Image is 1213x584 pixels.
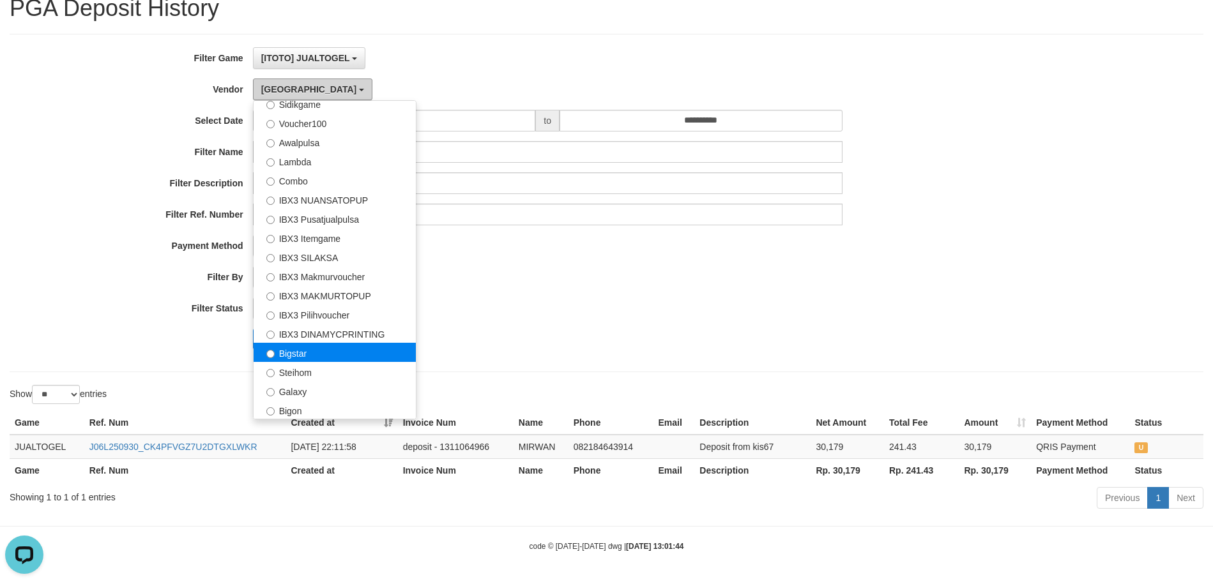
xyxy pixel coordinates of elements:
th: Status [1129,458,1203,482]
label: Galaxy [254,381,416,400]
th: Game [10,458,84,482]
small: code © [DATE]-[DATE] dwg | [530,542,684,551]
input: Steihom [266,369,275,377]
td: MIRWAN [514,435,568,459]
label: IBX3 DINAMYCPRINTING [254,324,416,343]
span: to [535,110,560,131]
button: [ITOTO] JUALTOGEL [253,47,366,69]
label: Combo [254,170,416,190]
input: Voucher100 [266,120,275,128]
td: 082184643914 [568,435,653,459]
a: J06L250930_CK4PFVGZ7U2DTGXLWKR [89,442,257,452]
th: Phone [568,458,653,482]
label: IBX3 MAKMURTOPUP [254,285,416,304]
th: Invoice Num [398,458,514,482]
label: IBX3 Pilihvoucher [254,304,416,324]
label: IBX3 Itemgame [254,228,416,247]
label: IBX3 Pusatjualpulsa [254,209,416,228]
input: IBX3 NUANSATOPUP [266,197,275,205]
input: Bigon [266,407,275,416]
input: IBX3 Pilihvoucher [266,311,275,320]
th: Email [653,458,694,482]
th: Payment Method [1031,458,1129,482]
a: 1 [1147,487,1169,509]
label: IBX3 SILAKSA [254,247,416,266]
td: [DATE] 22:11:58 [286,435,397,459]
th: Rp. 30,179 [959,458,1031,482]
input: IBX3 Itemgame [266,235,275,243]
label: Show entries [10,385,107,404]
th: Phone [568,411,653,435]
th: Ref. Num [84,411,286,435]
th: Name [514,411,568,435]
label: Awalpulsa [254,132,416,151]
label: Steihom [254,362,416,381]
th: Invoice Num [398,411,514,435]
span: [ITOTO] JUALTOGEL [261,53,350,63]
th: Rp. 30,179 [811,458,884,482]
button: Open LiveChat chat widget [5,5,43,43]
th: Amount: activate to sort column ascending [959,411,1031,435]
td: deposit - 1311064966 [398,435,514,459]
span: [GEOGRAPHIC_DATA] [261,84,357,94]
label: Lambda [254,151,416,170]
td: JUALTOGEL [10,435,84,459]
input: Galaxy [266,388,275,396]
th: Net Amount [811,411,884,435]
a: Previous [1097,487,1148,509]
td: 30,179 [811,435,884,459]
input: IBX3 MAKMURTOPUP [266,292,275,301]
input: IBX3 SILAKSA [266,254,275,262]
th: Status [1129,411,1203,435]
strong: [DATE] 13:01:44 [626,542,683,551]
label: IBX3 NUANSATOPUP [254,190,416,209]
input: Lambda [266,158,275,167]
th: Name [514,458,568,482]
button: [GEOGRAPHIC_DATA] [253,79,372,100]
th: Game [10,411,84,435]
td: 241.43 [884,435,959,459]
th: Ref. Num [84,458,286,482]
input: IBX3 Makmurvoucher [266,273,275,281]
input: Sidikgame [266,101,275,109]
input: IBX3 Pusatjualpulsa [266,216,275,224]
th: Email [653,411,694,435]
th: Payment Method [1031,411,1129,435]
th: Description [694,411,811,435]
td: 30,179 [959,435,1031,459]
label: Sidikgame [254,94,416,113]
th: Created at [286,458,397,482]
label: Bigstar [254,343,416,362]
td: Deposit from kis67 [694,435,811,459]
td: QRIS Payment [1031,435,1129,459]
th: Description [694,458,811,482]
label: Voucher100 [254,113,416,132]
div: Showing 1 to 1 of 1 entries [10,486,496,504]
input: Awalpulsa [266,139,275,147]
label: Bigon [254,400,416,419]
span: UNPAID [1134,442,1147,453]
input: IBX3 DINAMYCPRINTING [266,331,275,339]
label: IBX3 Makmurvoucher [254,266,416,285]
th: Rp. 241.43 [884,458,959,482]
a: Next [1168,487,1203,509]
th: Created at: activate to sort column ascending [286,411,397,435]
input: Combo [266,177,275,186]
input: Bigstar [266,350,275,358]
select: Showentries [32,385,80,404]
th: Total Fee [884,411,959,435]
